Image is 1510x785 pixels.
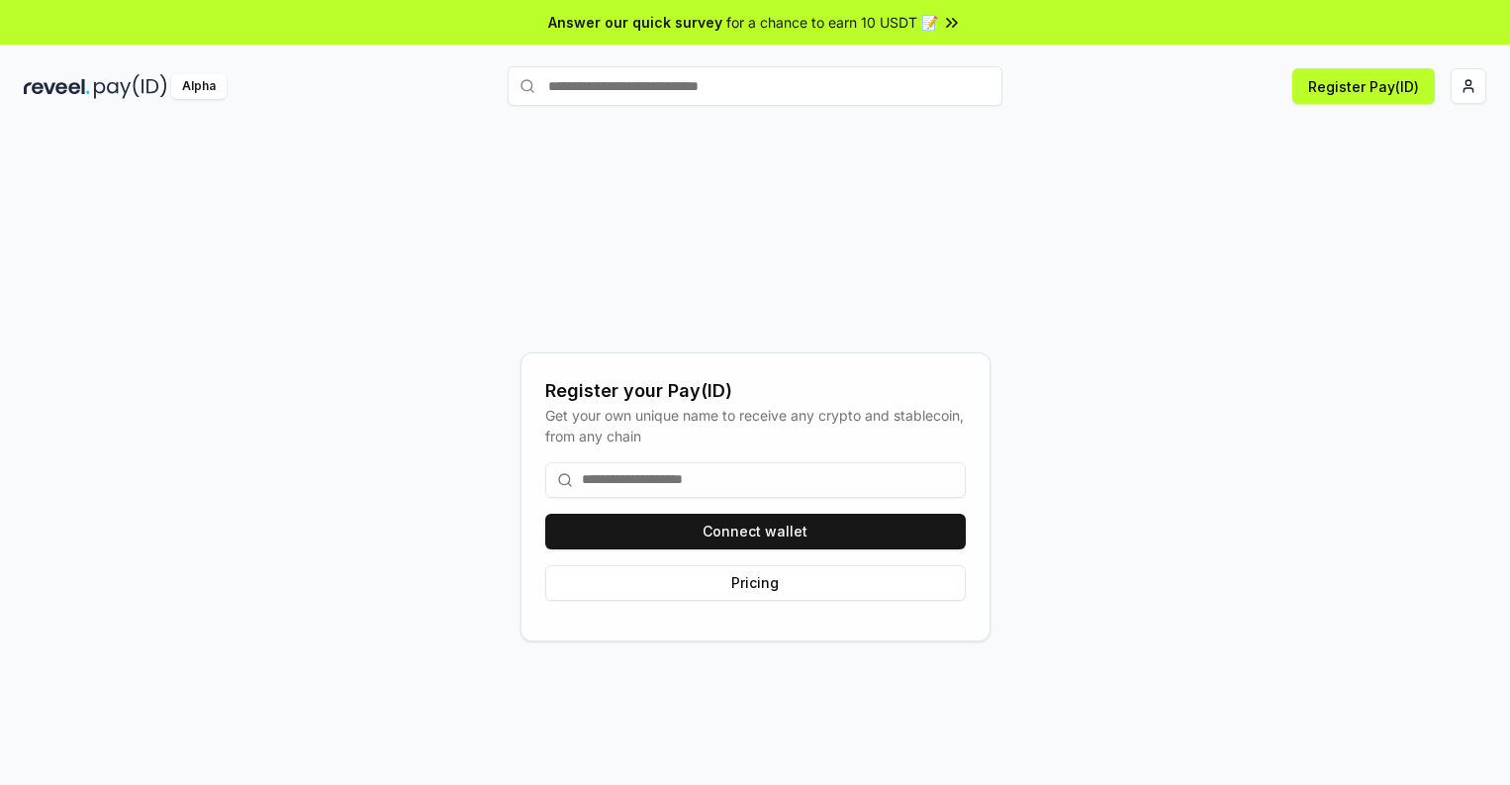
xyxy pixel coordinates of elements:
div: Alpha [171,74,227,99]
span: for a chance to earn 10 USDT 📝 [726,12,938,33]
button: Connect wallet [545,514,966,549]
img: reveel_dark [24,74,90,99]
div: Get your own unique name to receive any crypto and stablecoin, from any chain [545,405,966,446]
img: pay_id [94,74,167,99]
button: Pricing [545,565,966,601]
button: Register Pay(ID) [1292,68,1435,104]
div: Register your Pay(ID) [545,377,966,405]
span: Answer our quick survey [548,12,722,33]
